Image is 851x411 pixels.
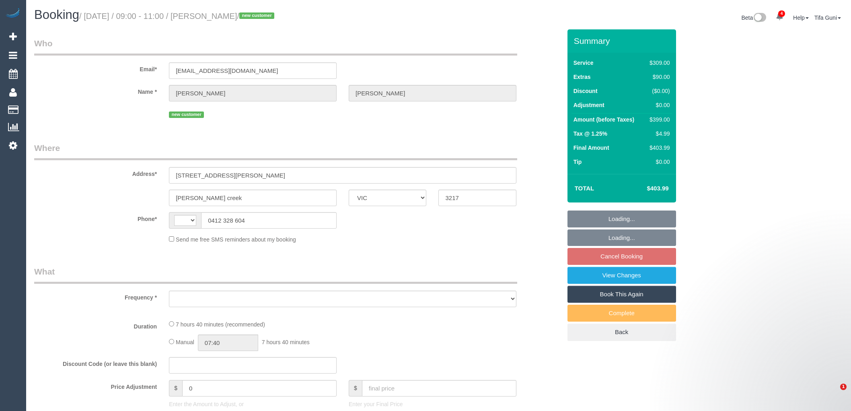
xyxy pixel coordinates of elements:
span: 1 [840,384,847,390]
img: New interface [753,13,766,23]
p: Enter your Final Price [349,400,516,408]
iframe: Intercom live chat [824,384,843,403]
a: Beta [741,14,766,21]
label: Duration [28,320,163,330]
span: / [237,12,277,21]
label: Adjustment [573,101,604,109]
input: final price [362,380,516,397]
a: Tifa Guni [814,14,841,21]
label: Amount (before Taxes) [573,116,634,124]
h4: $403.99 [623,185,668,192]
label: Phone* [28,212,163,223]
div: $309.00 [646,59,670,67]
div: $0.00 [646,158,670,166]
label: Address* [28,167,163,178]
span: Manual [176,339,194,345]
a: Back [567,324,676,341]
div: $403.99 [646,144,670,152]
span: 7 hours 40 minutes [262,339,310,345]
span: new customer [169,112,204,118]
legend: Who [34,37,517,56]
a: Book This Again [567,286,676,303]
div: $4.99 [646,130,670,138]
input: Email* [169,62,337,79]
a: 4 [772,8,787,26]
legend: Where [34,142,517,160]
label: Email* [28,62,163,73]
small: / [DATE] / 09:00 - 11:00 / [PERSON_NAME] [79,12,277,21]
div: $90.00 [646,73,670,81]
div: ($0.00) [646,87,670,95]
label: Discount Code (or leave this blank) [28,357,163,368]
legend: What [34,266,517,284]
a: Help [793,14,809,21]
label: Final Amount [573,144,609,152]
strong: Total [575,185,594,192]
h3: Summary [574,36,672,45]
span: $ [349,380,362,397]
span: Booking [34,8,79,22]
input: Last Name* [349,85,516,101]
p: Enter the Amount to Adjust, or [169,400,337,408]
input: First Name* [169,85,337,101]
label: Service [573,59,594,67]
img: Automaid Logo [5,8,21,19]
label: Discount [573,87,598,95]
label: Name * [28,85,163,96]
span: Send me free SMS reminders about my booking [176,236,296,243]
input: Post Code* [438,190,516,206]
div: $0.00 [646,101,670,109]
label: Tax @ 1.25% [573,130,607,138]
a: View Changes [567,267,676,284]
span: 4 [778,10,785,17]
div: $399.00 [646,116,670,124]
label: Extras [573,73,591,81]
input: Phone* [201,212,337,229]
span: 7 hours 40 minutes (recommended) [176,321,265,328]
span: new customer [239,12,274,19]
span: $ [169,380,182,397]
label: Frequency * [28,291,163,302]
input: Suburb* [169,190,337,206]
label: Tip [573,158,582,166]
label: Price Adjustment [28,380,163,391]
